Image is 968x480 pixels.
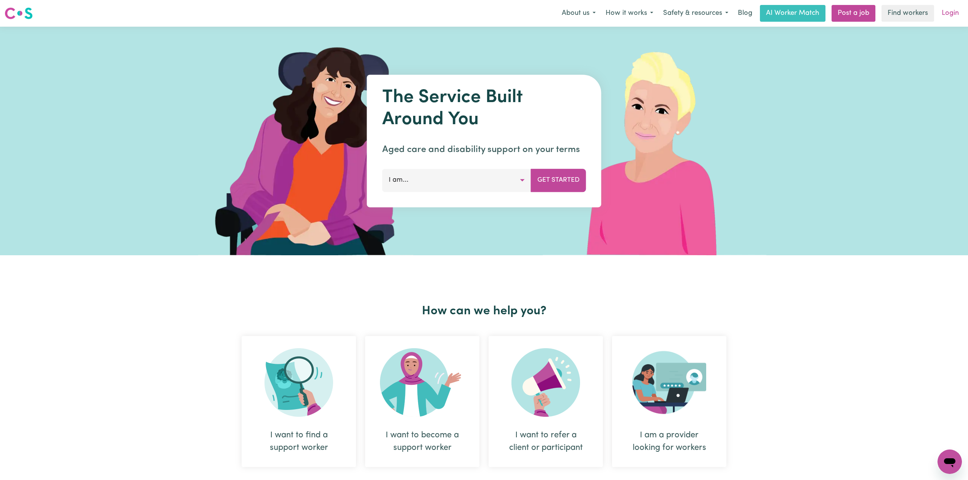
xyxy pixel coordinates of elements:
img: Search [264,348,333,417]
div: I want to find a support worker [260,429,338,454]
div: I want to refer a client or participant [507,429,585,454]
div: I am a provider looking for workers [630,429,708,454]
h2: How can we help you? [237,304,731,318]
a: Blog [733,5,757,22]
div: I want to become a support worker [365,336,479,467]
button: I am... [382,169,531,192]
button: How it works [601,5,658,21]
button: Safety & resources [658,5,733,21]
button: Get Started [531,169,586,192]
button: About us [557,5,601,21]
div: I want to refer a client or participant [489,336,603,467]
p: Aged care and disability support on your terms [382,143,586,157]
h1: The Service Built Around You [382,87,586,131]
img: Refer [511,348,580,417]
a: Find workers [881,5,934,22]
div: I am a provider looking for workers [612,336,726,467]
div: I want to become a support worker [383,429,461,454]
img: Provider [632,348,706,417]
div: I want to find a support worker [242,336,356,467]
a: AI Worker Match [760,5,825,22]
img: Careseekers logo [5,6,33,20]
img: Become Worker [380,348,465,417]
a: Post a job [832,5,875,22]
a: Careseekers logo [5,5,33,22]
a: Login [937,5,963,22]
iframe: Button to launch messaging window [938,450,962,474]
